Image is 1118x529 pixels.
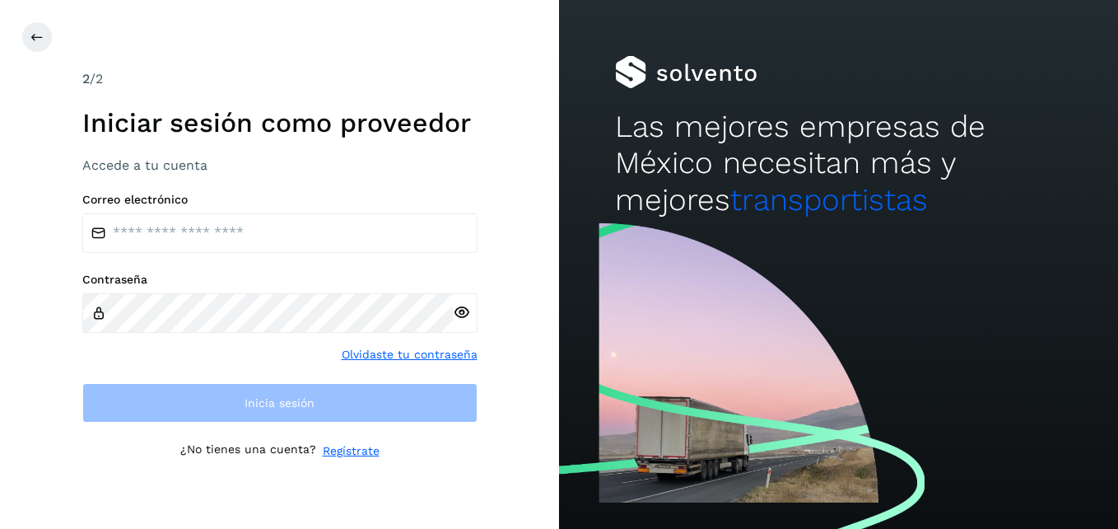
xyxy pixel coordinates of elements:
h3: Accede a tu cuenta [82,157,477,173]
h2: Las mejores empresas de México necesitan más y mejores [615,109,1062,218]
a: Olvidaste tu contraseña [342,346,477,363]
span: 2 [82,71,90,87]
span: transportistas [730,182,928,218]
a: Regístrate [323,442,380,460]
h1: Iniciar sesión como proveedor [82,107,477,138]
span: Inicia sesión [245,397,314,409]
label: Contraseña [82,273,477,287]
button: Inicia sesión [82,383,477,423]
p: ¿No tienes una cuenta? [180,442,316,460]
label: Correo electrónico [82,193,477,207]
div: /2 [82,69,477,89]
